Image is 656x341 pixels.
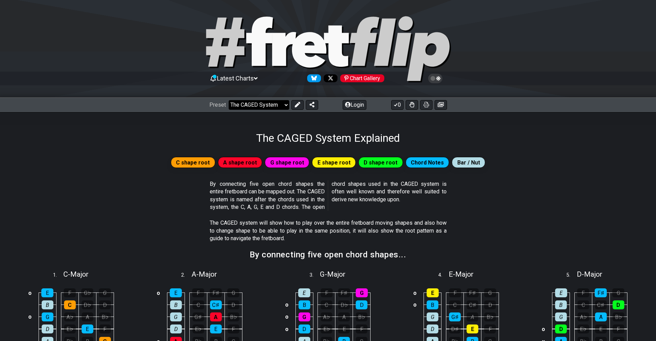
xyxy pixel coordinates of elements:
[320,270,345,278] span: G - Major
[577,288,589,297] div: F
[170,288,182,297] div: E
[577,270,602,278] span: D - Major
[170,300,182,309] div: B
[210,312,222,321] div: A
[337,74,384,82] a: #fretflip at Pinterest
[270,158,304,168] span: G shape root
[176,158,210,168] span: C shape root
[321,312,332,321] div: A♭
[449,324,461,333] div: D♯
[321,300,332,309] div: C
[613,300,624,309] div: D
[298,288,310,297] div: E
[321,324,332,333] div: E♭
[427,300,438,309] div: B
[438,271,449,279] span: 4 .
[210,180,447,211] p: By connecting five open chord shapes the entire fretboard can be mapped out. The CAGED system is ...
[449,270,473,278] span: E - Major
[228,300,239,309] div: D
[406,100,418,110] button: Toggle Dexterity for all fretkits
[338,288,350,297] div: F♯
[338,312,350,321] div: A
[411,287,419,299] td: o
[299,324,310,333] div: D
[170,312,182,321] div: G
[595,312,607,321] div: A
[577,312,589,321] div: A♭
[449,288,461,297] div: F
[209,102,226,108] span: Preset
[555,288,567,297] div: E
[577,300,589,309] div: C
[299,300,310,309] div: B
[192,324,204,333] div: E♭
[343,100,366,110] button: Login
[306,100,318,110] button: Share Preset
[192,300,204,309] div: C
[64,312,76,321] div: A♭
[41,288,53,297] div: E
[299,312,310,321] div: G
[613,312,624,321] div: B♭
[283,311,291,323] td: o
[256,131,400,145] h1: The CAGED System Explained
[555,312,567,321] div: G
[283,299,291,311] td: o
[227,288,239,297] div: G
[210,219,447,242] p: The CAGED system will show how to play over the entire fretboard moving shapes and also how to ch...
[420,100,433,110] button: Print
[427,312,438,321] div: G
[42,300,53,309] div: B
[229,100,289,110] select: Preset
[595,324,607,333] div: E
[26,287,34,299] td: o
[82,312,93,321] div: A
[427,288,439,297] div: E
[99,300,111,309] div: D
[364,158,397,168] span: D shape root
[99,312,111,321] div: B♭
[291,100,304,110] button: Edit Preset
[81,288,93,297] div: G♭
[356,300,367,309] div: D
[223,158,257,168] span: A shape root
[154,287,163,299] td: o
[64,324,76,333] div: E♭
[210,324,222,333] div: E
[228,312,239,321] div: B♭
[42,324,53,333] div: D
[449,300,461,309] div: C
[595,300,607,309] div: C♯
[431,75,439,82] span: Toggle light / dark theme
[539,323,548,335] td: o
[484,300,496,309] div: D
[467,300,478,309] div: C♯
[181,271,191,279] span: 2 .
[340,74,384,82] div: Chart Gallery
[411,299,419,311] td: o
[53,271,63,279] span: 1 .
[555,324,567,333] div: D
[356,312,367,321] div: B♭
[484,312,496,321] div: B♭
[457,158,480,168] span: Bar / Nut
[64,288,76,297] div: F
[356,288,368,297] div: G
[63,270,88,278] span: C - Major
[99,324,111,333] div: F
[467,324,478,333] div: E
[391,100,404,110] button: 0
[210,300,222,309] div: C♯
[99,288,111,297] div: G
[217,75,254,82] span: Latest Charts
[467,312,478,321] div: A
[555,300,567,309] div: B
[411,158,444,168] span: Chord Notes
[321,288,333,297] div: F
[170,324,182,333] div: D
[42,312,53,321] div: G
[192,312,204,321] div: G♯
[283,323,291,335] td: o
[338,324,350,333] div: E
[317,158,351,168] span: E shape root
